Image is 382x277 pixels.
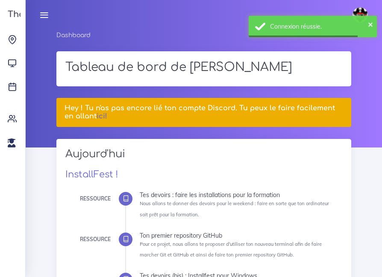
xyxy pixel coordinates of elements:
[140,192,336,198] div: Tes devoirs : faire les installations pour la formation
[65,104,344,121] h5: Hey ! Tu n'as pas encore lié ton compte Discord. Tu peux le faire facilement en allant
[5,10,96,19] h3: The Hacking Project
[65,148,342,166] h2: Aujourd'hui
[140,241,322,258] small: Pour ce projet, nous allons te proposer d'utiliser ton nouveau terminal afin de faire marcher Git...
[353,7,368,23] img: avatar
[140,200,329,217] small: Nous allons te donner des devoirs pour le weekend : faire en sorte que ton ordinateur soit prêt p...
[65,60,342,75] h1: Tableau de bord de [PERSON_NAME]
[80,235,111,244] div: Ressource
[65,169,118,180] a: InstallFest !
[140,233,336,239] div: Ton premier repository GitHub
[368,20,373,28] button: ×
[56,32,91,38] a: Dashboard
[270,22,370,31] div: Connexion réussie.
[97,112,107,120] a: ici!
[349,3,374,27] a: avatar
[80,194,111,203] div: Ressource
